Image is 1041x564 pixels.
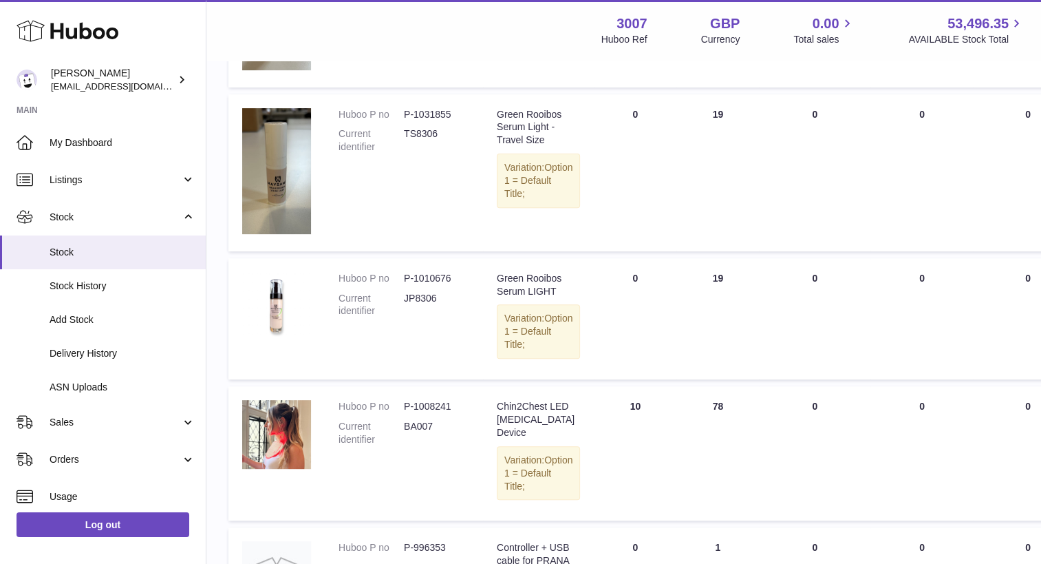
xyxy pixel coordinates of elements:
[50,381,195,394] span: ASN Uploads
[594,258,676,379] td: 0
[793,33,855,46] span: Total sales
[17,70,37,90] img: bevmay@maysama.com
[1025,401,1031,412] span: 0
[504,313,572,350] span: Option 1 = Default Title;
[242,108,311,234] img: product image
[1025,273,1031,284] span: 0
[504,455,572,492] span: Option 1 = Default Title;
[594,94,676,251] td: 0
[404,420,469,446] dd: BA007
[1025,542,1031,553] span: 0
[339,420,404,446] dt: Current identifier
[870,258,974,379] td: 0
[404,292,469,318] dd: JP8306
[17,512,189,537] a: Log out
[497,108,580,147] div: Green Rooibos Serum Light - Travel Size
[50,347,195,360] span: Delivery History
[504,162,572,199] span: Option 1 = Default Title;
[50,453,181,466] span: Orders
[339,272,404,285] dt: Huboo P no
[51,67,175,93] div: [PERSON_NAME]
[710,14,740,33] strong: GBP
[50,174,181,187] span: Listings
[947,14,1009,33] span: 53,496.35
[339,108,404,121] dt: Huboo P no
[594,386,676,521] td: 10
[497,304,580,359] div: Variation:
[759,386,870,521] td: 0
[50,246,195,259] span: Stock
[339,541,404,554] dt: Huboo P no
[50,416,181,429] span: Sales
[497,446,580,501] div: Variation:
[339,400,404,413] dt: Huboo P no
[813,14,839,33] span: 0.00
[50,136,195,149] span: My Dashboard
[1025,109,1031,120] span: 0
[793,14,855,46] a: 0.00 Total sales
[908,14,1024,46] a: 53,496.35 AVAILABLE Stock Total
[242,272,311,341] img: product image
[908,33,1024,46] span: AVAILABLE Stock Total
[404,127,469,154] dd: TS8306
[616,14,647,33] strong: 3007
[759,258,870,379] td: 0
[51,81,202,92] span: [EMAIL_ADDRESS][DOMAIN_NAME]
[676,258,759,379] td: 19
[339,127,404,154] dt: Current identifier
[242,400,311,469] img: product image
[404,541,469,554] dd: P-996353
[50,280,195,293] span: Stock History
[870,94,974,251] td: 0
[497,400,580,439] div: Chin2Chest LED [MEDICAL_DATA] Device
[339,292,404,318] dt: Current identifier
[497,272,580,298] div: Green Rooibos Serum LIGHT
[50,211,181,224] span: Stock
[497,154,580,208] div: Variation:
[404,108,469,121] dd: P-1031855
[404,272,469,285] dd: P-1010676
[404,400,469,413] dd: P-1008241
[50,313,195,326] span: Add Stock
[676,94,759,251] td: 19
[759,94,870,251] td: 0
[701,33,740,46] div: Currency
[676,386,759,521] td: 78
[50,490,195,503] span: Usage
[870,386,974,521] td: 0
[601,33,647,46] div: Huboo Ref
